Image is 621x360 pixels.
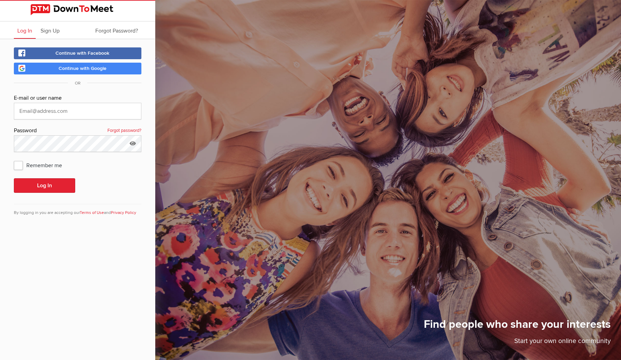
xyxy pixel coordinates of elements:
a: Terms of Use [80,210,104,215]
span: Forgot Password? [95,27,138,34]
span: Remember me [14,159,69,171]
button: Log In [14,178,75,193]
a: Continue with Google [14,63,141,74]
a: Forgot password? [107,126,141,135]
span: Continue with Facebook [55,50,110,56]
span: Sign Up [41,27,60,34]
input: Email@address.com [14,103,141,119]
p: Start your own online community [424,336,611,350]
a: Forgot Password? [92,21,141,39]
span: Log In [17,27,32,34]
span: Continue with Google [59,65,106,71]
div: E-mail or user name [14,94,141,103]
span: OR [68,81,87,86]
h1: Find people who share your interests [424,317,611,336]
a: Continue with Facebook [14,47,141,59]
a: Sign Up [37,21,63,39]
a: Privacy Policy [111,210,136,215]
img: DownToMeet [30,4,125,15]
div: By logging in you are accepting our and [14,204,141,216]
div: Password [14,126,141,135]
a: Log In [14,21,36,39]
